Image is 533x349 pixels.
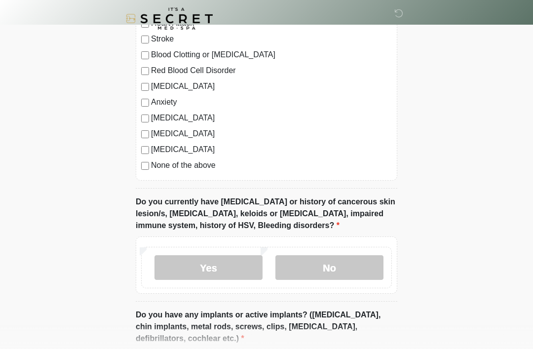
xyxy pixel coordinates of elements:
input: [MEDICAL_DATA] [141,83,149,91]
label: [MEDICAL_DATA] [151,128,392,140]
label: [MEDICAL_DATA] [151,112,392,124]
label: Do you currently have [MEDICAL_DATA] or history of cancerous skin lesion/s, [MEDICAL_DATA], keloi... [136,196,397,232]
label: Do you have any implants or active implants? ([MEDICAL_DATA], chin implants, metal rods, screws, ... [136,309,397,345]
img: It's A Secret Med Spa Logo [126,7,213,30]
input: Red Blood Cell Disorder [141,67,149,75]
input: Anxiety [141,99,149,107]
label: Yes [154,255,263,280]
label: Blood Clotting or [MEDICAL_DATA] [151,49,392,61]
label: No [275,255,383,280]
label: [MEDICAL_DATA] [151,80,392,92]
label: Stroke [151,33,392,45]
label: Anxiety [151,96,392,108]
input: Blood Clotting or [MEDICAL_DATA] [141,51,149,59]
label: Red Blood Cell Disorder [151,65,392,77]
input: Stroke [141,36,149,43]
input: [MEDICAL_DATA] [141,146,149,154]
label: None of the above [151,159,392,171]
label: [MEDICAL_DATA] [151,144,392,155]
input: [MEDICAL_DATA] [141,115,149,122]
input: None of the above [141,162,149,170]
input: [MEDICAL_DATA] [141,130,149,138]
